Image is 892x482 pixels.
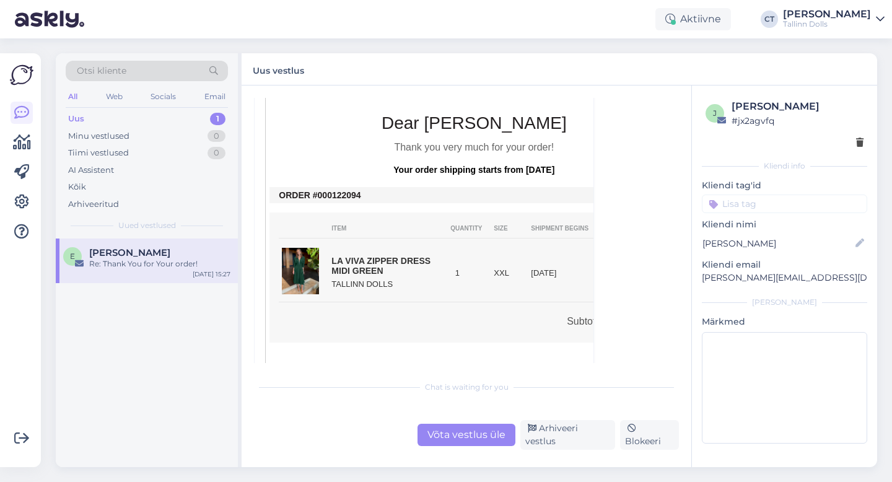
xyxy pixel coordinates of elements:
[10,63,33,87] img: Askly Logo
[331,279,393,289] a: TALLINN DOLLS
[593,274,669,284] div: # todo
[193,269,230,279] div: [DATE] 15:27
[68,130,129,142] div: Minu vestlused
[520,420,615,450] div: Arhiveeri vestlus
[732,99,864,114] div: [PERSON_NAME]
[593,262,669,272] div: €48.11
[279,190,669,200] td: ORDER #000122094
[450,226,494,232] th: QUANTITY
[702,195,867,213] input: Lisa tag
[254,382,679,393] div: Chat is waiting for you
[210,113,225,125] div: 1
[66,89,80,105] div: All
[655,8,731,30] div: Aktiivne
[702,315,867,328] p: Märkmed
[68,113,84,125] div: Uus
[89,258,230,269] div: Re: Thank You for Your order!
[68,147,129,159] div: Tiimi vestlused
[702,258,867,271] p: Kliendi email
[68,198,119,211] div: Arhiveeritud
[208,130,225,142] div: 0
[118,220,176,231] span: Uued vestlused
[593,226,669,232] th: PRICE
[783,19,871,29] div: Tallinn Dolls
[70,252,75,261] span: E
[702,297,867,308] div: [PERSON_NAME]
[702,237,853,250] input: Lisa nimi
[269,141,678,154] div: Thank you very much for your order!
[269,163,678,177] div: Your order shipping starts from [DATE]
[89,247,170,258] span: Erle Uus
[620,420,679,450] div: Blokeeri
[783,9,885,29] a: [PERSON_NAME]Tallinn Dolls
[494,226,531,232] th: SIZE
[702,160,867,172] div: Kliendi info
[269,115,678,132] div: Dear [PERSON_NAME]
[331,256,431,276] a: LA VIVA ZIPPER DRESS MIDI GREEN
[713,108,717,118] span: j
[279,315,606,328] td: Subtotal:
[450,268,464,278] div: 1
[494,268,531,278] div: XXL
[761,11,778,28] div: CT
[702,179,867,192] p: Kliendi tag'id
[531,226,593,232] th: SHIPMENT BEGINS
[702,218,867,231] p: Kliendi nimi
[783,9,871,19] div: [PERSON_NAME]
[702,271,867,284] p: [PERSON_NAME][EMAIL_ADDRESS][DOMAIN_NAME]
[418,424,515,446] div: Võta vestlus üle
[732,114,864,128] div: # jx2agvfq
[103,89,125,105] div: Web
[331,226,450,232] th: ITEM
[77,64,126,77] span: Otsi kliente
[531,268,593,278] div: [DATE]
[68,164,114,177] div: AI Assistent
[202,89,228,105] div: Email
[68,181,86,193] div: Kõik
[208,147,225,159] div: 0
[148,89,178,105] div: Socials
[253,61,304,77] label: Uus vestlus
